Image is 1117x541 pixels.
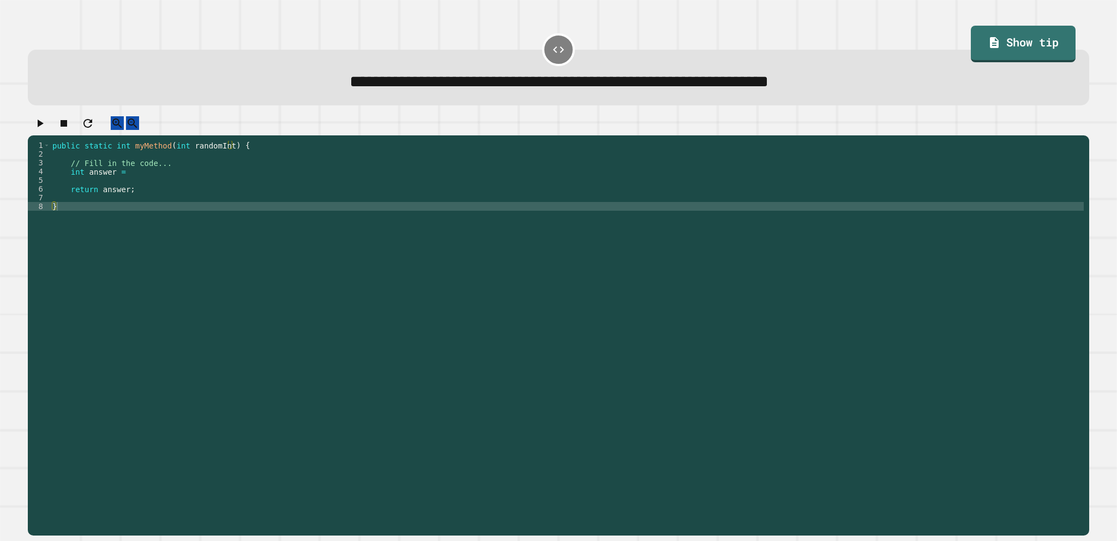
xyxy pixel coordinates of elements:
div: 2 [28,150,50,158]
span: Toggle code folding, rows 1 through 8 [44,141,50,150]
div: 6 [28,185,50,193]
div: 4 [28,167,50,176]
div: 8 [28,202,50,211]
div: 7 [28,193,50,202]
div: 1 [28,141,50,150]
a: Show tip [971,26,1076,62]
div: 3 [28,158,50,167]
div: 5 [28,176,50,185]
